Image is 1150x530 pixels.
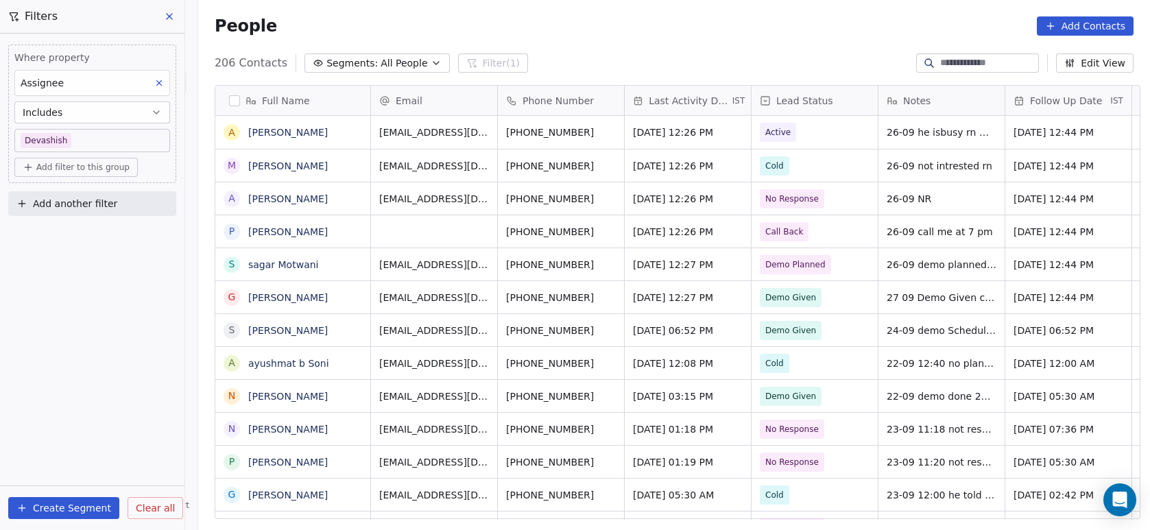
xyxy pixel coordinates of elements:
span: [DATE] 05:30 AM [633,488,743,502]
div: A [228,191,235,206]
span: No Response [765,422,819,436]
div: Notes [878,86,1005,115]
span: [EMAIL_ADDRESS][DOMAIN_NAME] [379,357,489,370]
span: [DATE] 06:52 PM [633,324,743,337]
a: [PERSON_NAME] [248,490,328,501]
span: 206 Contacts [215,55,287,71]
span: Last Activity Date [649,94,730,108]
span: [DATE] 12:27 PM [633,291,743,304]
span: [DATE] 12:26 PM [633,159,743,173]
span: [DATE] 05:30 AM [1014,455,1123,469]
span: [EMAIL_ADDRESS][DOMAIN_NAME] [379,192,489,206]
span: Full Name [262,94,310,108]
div: m [228,158,236,173]
a: [PERSON_NAME] [248,391,328,402]
span: Help & Support [126,500,189,511]
span: [DATE] 12:26 PM [633,225,743,239]
span: [EMAIL_ADDRESS][DOMAIN_NAME] [379,422,489,436]
div: a [228,356,235,370]
span: [DATE] 01:18 PM [633,422,743,436]
span: 22-09 demo done 22-9 12:54 customer will open Chinese restaurant after chatt puja, customer wants... [887,389,996,403]
div: grid [215,116,371,520]
span: [PHONE_NUMBER] [506,192,616,206]
span: Cold [765,159,784,173]
span: [DATE] 02:42 PM [1014,488,1123,502]
span: No Response [765,192,819,206]
span: Active [765,125,791,139]
span: [DATE] 12:08 PM [633,357,743,370]
span: Follow Up Date [1030,94,1102,108]
span: [DATE] 12:44 PM [1014,258,1123,272]
div: S [228,323,235,337]
span: [DATE] 12:44 PM [1014,192,1123,206]
div: A [228,125,235,140]
span: [PHONE_NUMBER] [506,125,616,139]
span: IST [1110,95,1123,106]
span: [DATE] 12:00 AM [1014,357,1123,370]
span: [EMAIL_ADDRESS][DOMAIN_NAME] [379,159,489,173]
span: People [215,16,277,36]
span: 23-09 11:20 not responding 22-09 13:13 customer not responding, 11-06 13:20 dial number is forwarded [887,455,996,469]
span: Cold [765,357,784,370]
span: [DATE] 12:44 PM [1014,225,1123,239]
div: s [228,257,235,272]
span: Demo Planned [765,258,826,272]
div: P [229,455,235,469]
a: [PERSON_NAME] [248,226,328,237]
span: [DATE] 01:19 PM [633,455,743,469]
span: [DATE] 12:26 PM [633,125,743,139]
button: Edit View [1056,53,1134,73]
a: [PERSON_NAME] [248,160,328,171]
div: Full Name [215,86,370,115]
div: G [228,487,236,502]
span: Demo Given [765,291,816,304]
span: [EMAIL_ADDRESS][DOMAIN_NAME] [379,258,489,272]
span: All People [381,56,427,71]
span: 24-09 demo Scheduled [DATE] at 6 Pm [887,324,996,337]
span: [PHONE_NUMBER] [506,357,616,370]
span: [EMAIL_ADDRESS][DOMAIN_NAME] [379,488,489,502]
span: [EMAIL_ADDRESS][DOMAIN_NAME] [379,291,489,304]
span: Segments: [326,56,378,71]
span: [PHONE_NUMBER] [506,488,616,502]
span: [DATE] 03:15 PM [633,389,743,403]
span: [PHONE_NUMBER] [506,422,616,436]
span: 26-09 call me at 7 pm [887,225,996,239]
div: p [229,224,235,239]
span: 26-09 demo planned for [PERSON_NAME] [887,258,996,272]
span: [DATE] 07:36 PM [1014,422,1123,436]
a: [PERSON_NAME] [248,127,328,138]
a: ayushmat b Soni [248,358,329,369]
span: 23-09 12:00 he told will tell in a month 22-09 13:49 not answering calls [887,488,996,502]
span: 27 09 Demo Given client has asked for quote have shared the same with full accessories @ 1.70 inc... [887,291,996,304]
span: [DATE] 06:52 PM [1014,324,1123,337]
span: [DATE] 12:26 PM [633,192,743,206]
span: Call Back [765,225,803,239]
span: 26-09 NR [887,192,996,206]
span: Notes [903,94,931,108]
a: [PERSON_NAME] [248,193,328,204]
a: [PERSON_NAME] [248,325,328,336]
span: 26-09 he isbusy rn will connect [DATE] [887,125,996,139]
span: [DATE] 12:44 PM [1014,125,1123,139]
a: Help & Support [112,500,189,511]
span: [DATE] 05:30 AM [1014,389,1123,403]
span: 23-09 11:18 not responding 22-09 13:10 customer not responding [887,422,996,436]
span: Demo Given [765,389,816,403]
span: [PHONE_NUMBER] [506,159,616,173]
span: [DATE] 12:44 PM [1014,159,1123,173]
div: N [228,422,235,436]
span: Demo Given [765,324,816,337]
button: Add Contacts [1037,16,1134,36]
span: [DATE] 12:44 PM [1014,291,1123,304]
a: [PERSON_NAME] [248,424,328,435]
div: N [228,389,235,403]
span: [PHONE_NUMBER] [506,389,616,403]
div: Follow Up DateIST [1005,86,1131,115]
span: [DATE] 12:27 PM [633,258,743,272]
span: [EMAIL_ADDRESS][DOMAIN_NAME] [379,455,489,469]
span: Lead Status [776,94,833,108]
span: [PHONE_NUMBER] [506,455,616,469]
span: IST [732,95,745,106]
span: [PHONE_NUMBER] [506,258,616,272]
